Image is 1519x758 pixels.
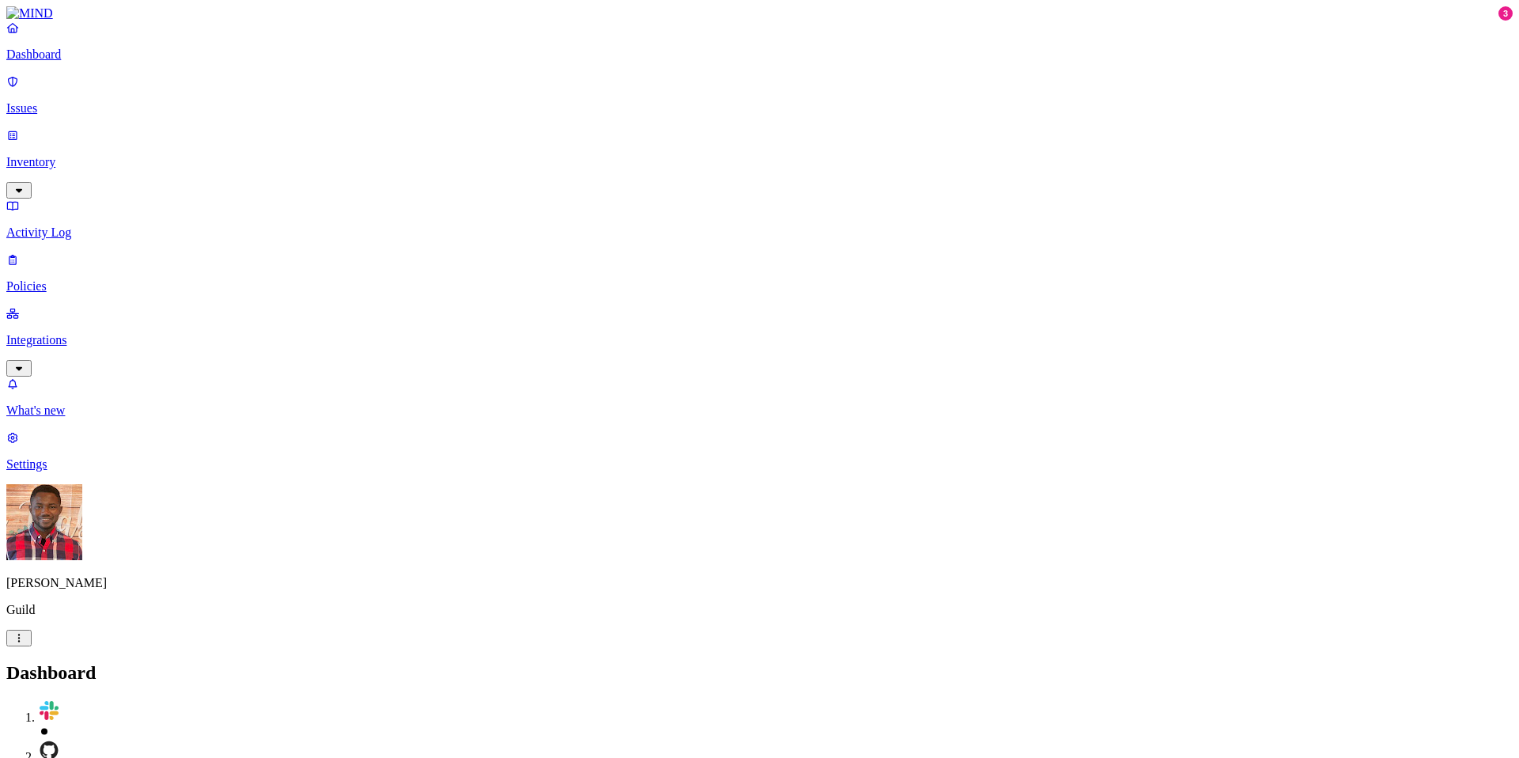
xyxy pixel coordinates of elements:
h2: Dashboard [6,662,1513,684]
a: Issues [6,74,1513,116]
p: Integrations [6,333,1513,347]
p: Policies [6,279,1513,294]
a: Policies [6,252,1513,294]
p: What's new [6,404,1513,418]
a: Settings [6,430,1513,472]
p: Issues [6,101,1513,116]
img: MIND [6,6,53,21]
p: Inventory [6,155,1513,169]
a: Activity Log [6,199,1513,240]
a: MIND [6,6,1513,21]
p: Guild [6,603,1513,617]
a: Integrations [6,306,1513,374]
img: Charles Sawadogo [6,484,82,560]
a: Dashboard [6,21,1513,62]
p: Dashboard [6,47,1513,62]
a: What's new [6,377,1513,418]
a: Inventory [6,128,1513,196]
p: Settings [6,457,1513,472]
p: [PERSON_NAME] [6,576,1513,590]
p: Activity Log [6,226,1513,240]
img: svg%3e [38,699,60,722]
div: 3 [1498,6,1513,21]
